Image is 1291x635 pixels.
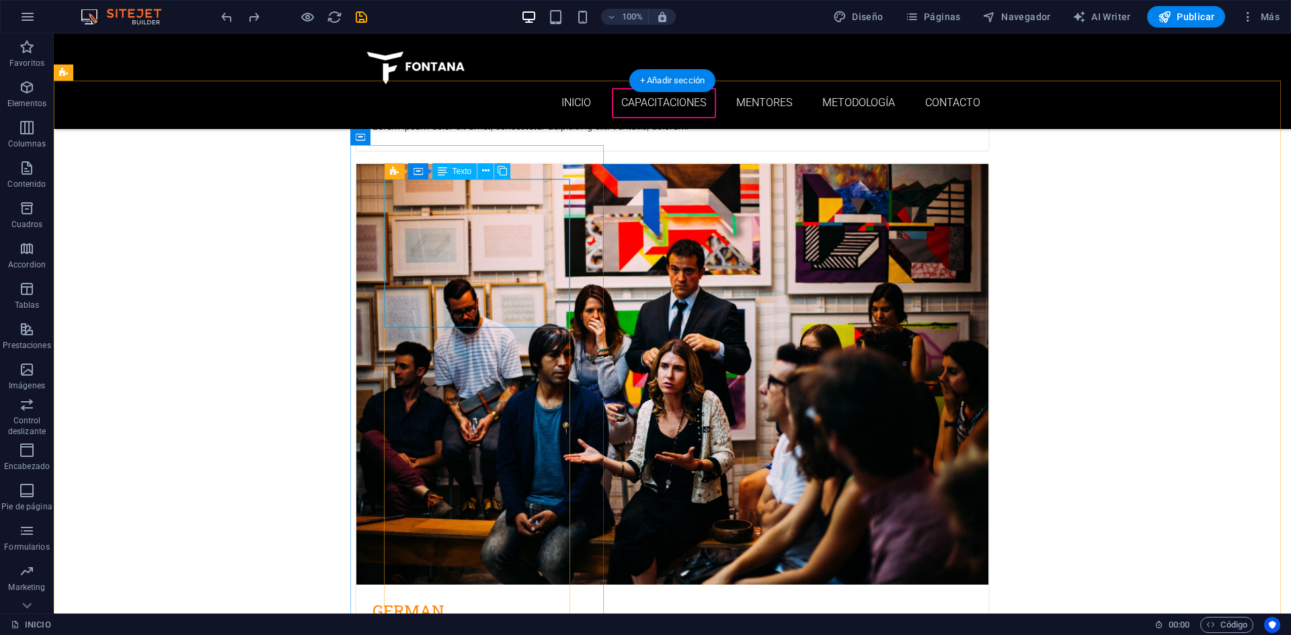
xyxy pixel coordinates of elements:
span: Publicar [1158,10,1215,24]
span: Texto [453,167,472,175]
i: Al redimensionar, ajustar el nivel de zoom automáticamente para ajustarse al dispositivo elegido. [656,11,668,23]
i: Rehacer: Eliminar elementos (Ctrl+Y, ⌘+Y) [246,9,262,25]
span: Diseño [833,10,884,24]
p: Encabezado [4,461,50,472]
button: Haz clic para salir del modo de previsualización y seguir editando [299,9,315,25]
button: Diseño [828,6,889,28]
p: Accordion [8,259,46,270]
h6: Tiempo de la sesión [1155,617,1190,633]
p: Elementos [7,98,46,109]
button: reload [326,9,342,25]
span: Más [1241,10,1280,24]
i: Volver a cargar página [327,9,342,25]
span: : [1178,620,1180,630]
button: Publicar [1147,6,1226,28]
button: redo [245,9,262,25]
button: Navegador [977,6,1056,28]
span: Navegador [982,10,1051,24]
span: AI Writer [1072,10,1131,24]
div: + Añadir sección [629,69,715,92]
i: Guardar (Ctrl+S) [354,9,369,25]
p: Favoritos [9,58,44,69]
span: Código [1206,617,1247,633]
p: Formularios [4,542,49,552]
button: Código [1200,617,1253,633]
p: Imágenes [9,380,45,391]
a: Haz clic para cancelar la selección y doble clic para abrir páginas [11,617,51,633]
button: undo [219,9,235,25]
p: Marketing [8,582,45,593]
p: Pie de página [1,501,52,512]
button: AI Writer [1067,6,1136,28]
p: Columnas [8,138,46,149]
button: Páginas [900,6,966,28]
button: Usercentrics [1264,617,1280,633]
p: Cuadros [11,219,43,230]
span: 00 00 [1169,617,1189,633]
button: 100% [601,9,649,25]
p: Tablas [15,300,40,310]
button: Más [1236,6,1285,28]
i: Deshacer: Cambiar imagen (Ctrl+Z) [219,9,235,25]
p: Prestaciones [3,340,50,351]
img: Editor Logo [77,9,178,25]
p: Contenido [7,179,46,189]
h6: 100% [621,9,643,25]
span: Páginas [905,10,961,24]
button: save [353,9,369,25]
div: Diseño (Ctrl+Alt+Y) [828,6,889,28]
